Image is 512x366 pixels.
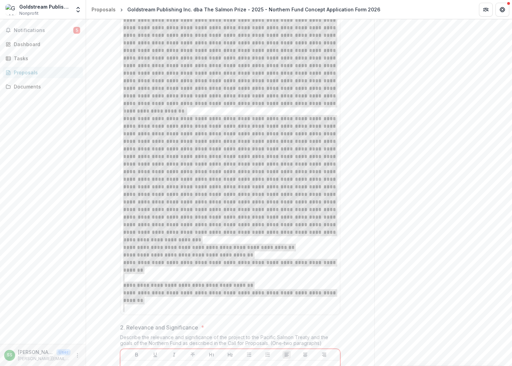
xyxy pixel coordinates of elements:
button: More [73,351,82,359]
button: Bold [132,351,141,359]
span: Notifications [14,28,73,33]
p: User [56,349,71,355]
button: Italicize [170,351,178,359]
a: Proposals [89,4,118,14]
button: Align Center [301,351,309,359]
div: Goldstream Publishing Inc. dba The Salmon Prize [19,3,71,10]
span: Nonprofit [19,10,39,17]
div: Documents [14,83,77,90]
div: Sean Simmons [7,353,12,357]
p: [PERSON_NAME] [18,348,54,356]
p: [PERSON_NAME][EMAIL_ADDRESS][DOMAIN_NAME] [18,356,71,362]
a: Tasks [3,53,83,64]
button: Underline [151,351,159,359]
button: Bullet List [245,351,253,359]
button: Strike [189,351,197,359]
button: Heading 2 [226,351,234,359]
button: Open entity switcher [73,3,83,17]
a: Documents [3,81,83,92]
a: Proposals [3,67,83,78]
div: Goldstream Publishing Inc. dba The Salmon Prize - 2025 - Northern Fund Concept Application Form 2026 [127,6,380,13]
div: Tasks [14,55,77,62]
div: Describe the relevance and significance of the project to the Pacific Salmon Treaty and the goals... [120,334,340,349]
button: Partners [479,3,493,17]
span: 5 [73,27,80,34]
img: Goldstream Publishing Inc. dba The Salmon Prize [6,4,17,15]
button: Notifications5 [3,25,83,36]
p: 2. Relevance and Significance [120,323,198,332]
a: Dashboard [3,39,83,50]
button: Align Right [320,351,328,359]
div: Dashboard [14,41,77,48]
div: Proposals [14,69,77,76]
nav: breadcrumb [89,4,383,14]
button: Heading 1 [207,351,216,359]
button: Ordered List [264,351,272,359]
button: Get Help [495,3,509,17]
button: Align Left [282,351,291,359]
div: Proposals [92,6,116,13]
